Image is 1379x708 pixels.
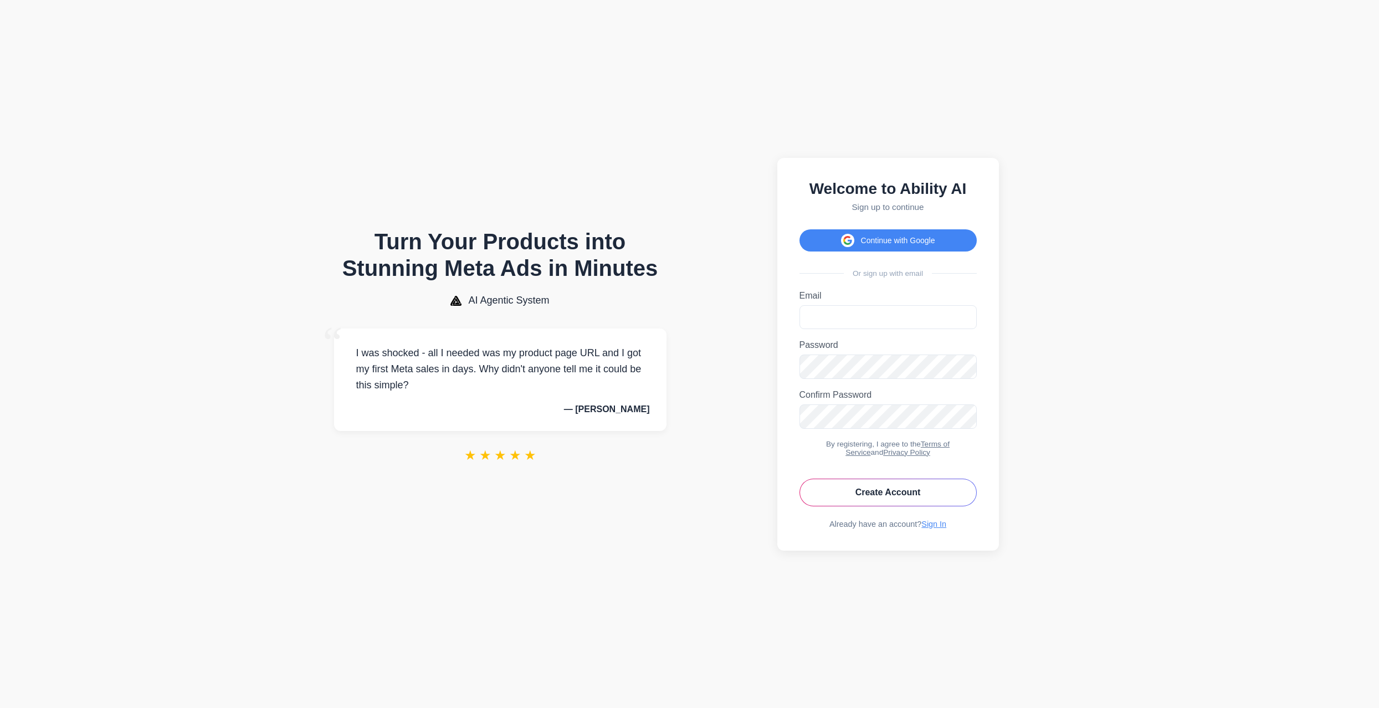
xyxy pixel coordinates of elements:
p: Sign up to continue [799,202,977,212]
span: AI Agentic System [468,295,549,306]
span: ★ [509,448,521,463]
p: I was shocked - all I needed was my product page URL and I got my first Meta sales in days. Why d... [351,345,650,393]
span: ★ [479,448,491,463]
span: ★ [494,448,506,463]
span: ★ [524,448,536,463]
button: Create Account [799,479,977,506]
label: Password [799,340,977,350]
label: Email [799,291,977,301]
button: Continue with Google [799,229,977,252]
div: Or sign up with email [799,269,977,278]
p: — [PERSON_NAME] [351,404,650,414]
h1: Turn Your Products into Stunning Meta Ads in Minutes [334,228,667,281]
img: AI Agentic System Logo [450,296,462,306]
span: ★ [464,448,476,463]
span: “ [323,317,343,368]
label: Confirm Password [799,390,977,400]
div: By registering, I agree to the and [799,440,977,456]
div: Already have an account? [799,520,977,529]
a: Privacy Policy [883,448,930,456]
a: Terms of Service [845,440,950,456]
a: Sign In [921,520,946,529]
h2: Welcome to Ability AI [799,180,977,198]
